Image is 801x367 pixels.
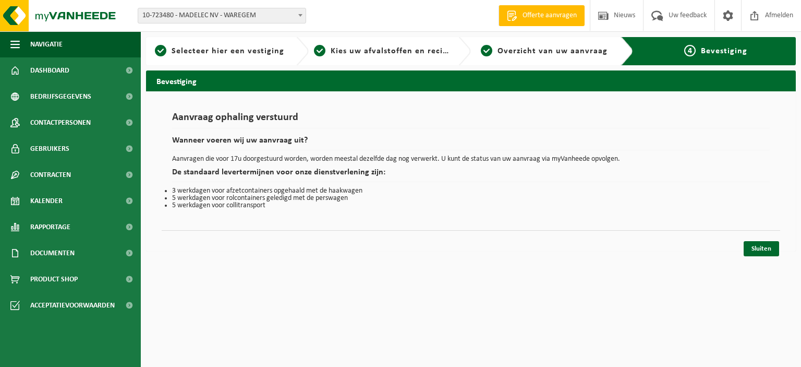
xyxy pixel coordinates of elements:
[30,162,71,188] span: Contracten
[30,266,78,292] span: Product Shop
[30,31,63,57] span: Navigatie
[155,45,166,56] span: 1
[30,292,115,318] span: Acceptatievoorwaarden
[146,70,796,91] h2: Bevestiging
[172,47,284,55] span: Selecteer hier een vestiging
[314,45,451,57] a: 2Kies uw afvalstoffen en recipiënten
[30,214,70,240] span: Rapportage
[151,45,288,57] a: 1Selecteer hier een vestiging
[172,156,770,163] p: Aanvragen die voor 17u doorgestuurd worden, worden meestal dezelfde dag nog verwerkt. U kunt de s...
[30,240,75,266] span: Documenten
[499,5,585,26] a: Offerte aanvragen
[476,45,613,57] a: 3Overzicht van uw aanvraag
[172,202,770,209] li: 5 werkdagen voor collitransport
[30,84,91,110] span: Bedrijfsgegevens
[172,187,770,195] li: 3 werkdagen voor afzetcontainers opgehaald met de haakwagen
[744,241,779,256] a: Sluiten
[314,45,325,56] span: 2
[30,110,91,136] span: Contactpersonen
[497,47,608,55] span: Overzicht van uw aanvraag
[172,112,770,128] h1: Aanvraag ophaling verstuurd
[172,195,770,202] li: 5 werkdagen voor rolcontainers geledigd met de perswagen
[684,45,696,56] span: 4
[331,47,474,55] span: Kies uw afvalstoffen en recipiënten
[30,188,63,214] span: Kalender
[481,45,492,56] span: 3
[30,136,69,162] span: Gebruikers
[172,168,770,182] h2: De standaard levertermijnen voor onze dienstverlening zijn:
[701,47,747,55] span: Bevestiging
[138,8,306,23] span: 10-723480 - MADELEC NV - WAREGEM
[172,136,770,150] h2: Wanneer voeren wij uw aanvraag uit?
[30,57,69,84] span: Dashboard
[520,10,579,21] span: Offerte aanvragen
